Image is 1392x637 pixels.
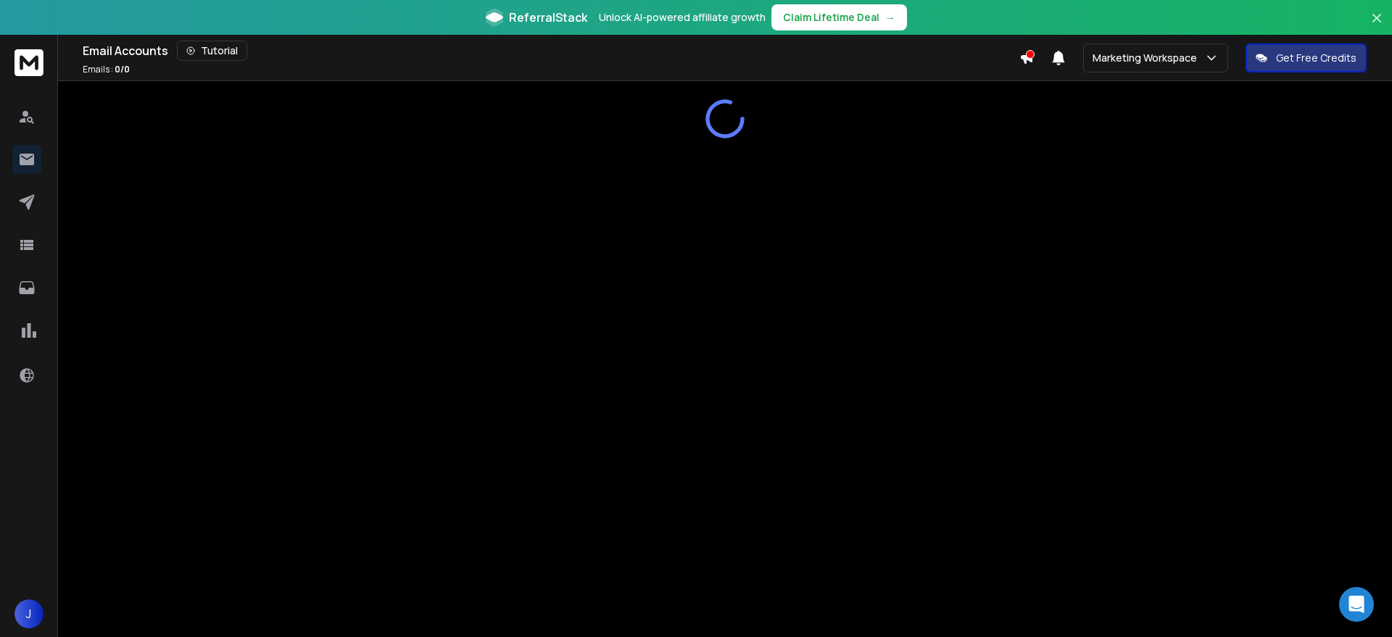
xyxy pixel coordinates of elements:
[1339,587,1374,622] div: Open Intercom Messenger
[83,41,1019,61] div: Email Accounts
[1246,43,1367,72] button: Get Free Credits
[115,63,130,75] span: 0 / 0
[1093,51,1203,65] p: Marketing Workspace
[1276,51,1356,65] p: Get Free Credits
[885,10,895,25] span: →
[14,599,43,628] button: J
[771,4,907,30] button: Claim Lifetime Deal→
[1367,9,1386,43] button: Close banner
[177,41,247,61] button: Tutorial
[599,10,766,25] p: Unlock AI-powered affiliate growth
[509,9,587,26] span: ReferralStack
[83,64,130,75] p: Emails :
